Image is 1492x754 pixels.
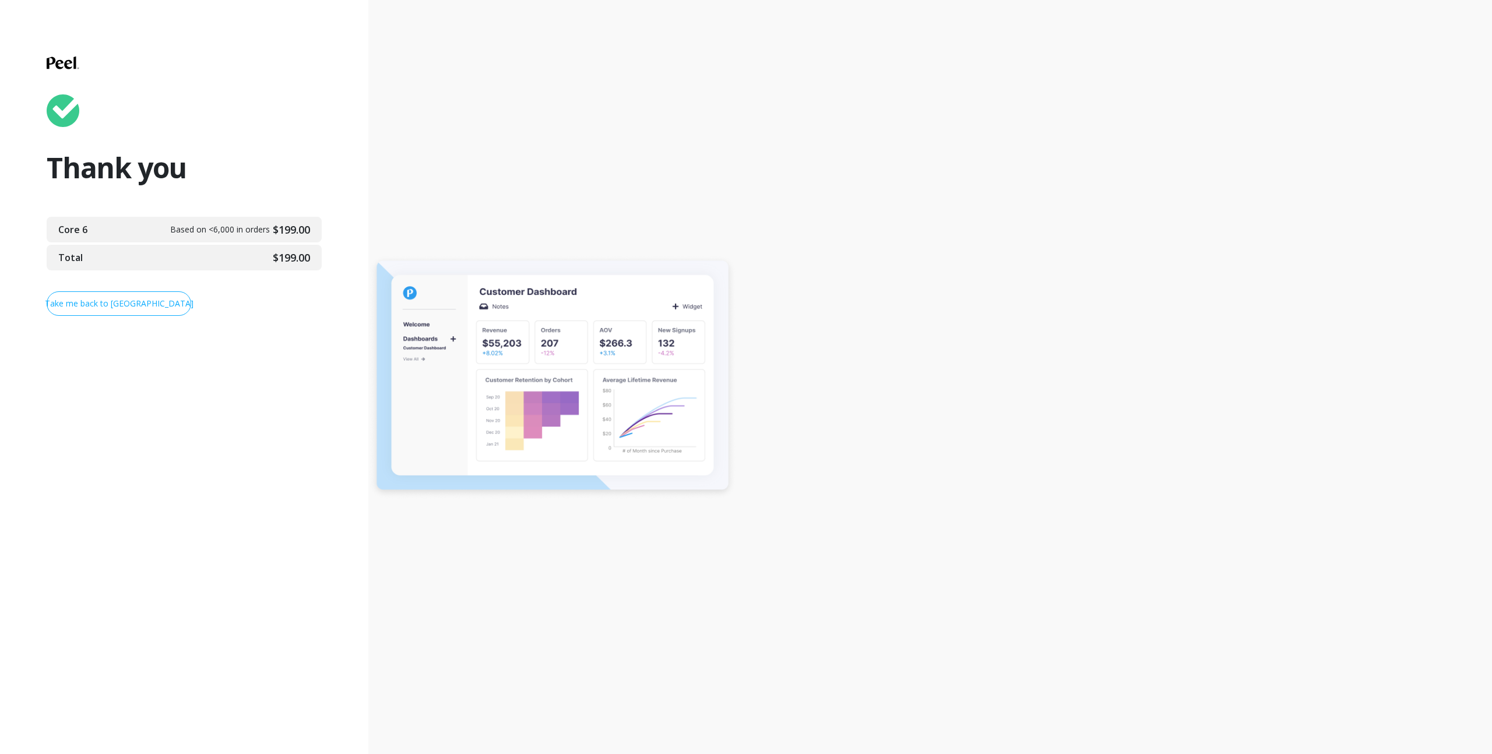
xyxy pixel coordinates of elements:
[47,47,79,79] img: svg+xml;base64,PHN2ZyB3aWR0aD0iNzgiIGhlaWdodD0iMzEiIHZpZXdCb3g9IjAgMCA3OCAzMSIgZmlsbD0ibm9uZSIgeG...
[273,249,310,266] span: $199.00
[47,154,322,182] h1: Thank you
[368,255,737,500] img: 7ddb9a8dbe204ba5aa75b35d3c3801a1-thankyou_graphs.png
[58,251,85,265] span: Total
[273,221,310,238] span: $199.00
[47,291,191,316] a: Take me back to [GEOGRAPHIC_DATA]
[170,224,270,235] span: Based on <6,000 in orders
[47,94,79,127] img: svg+xml;base64,PHN2ZyB3aWR0aD0iNTYiIGhlaWdodD0iNTYiIHZpZXdCb3g9IjAgMCA1NiA1NiIgZmlsbD0ibm9uZSIgeG...
[58,223,170,237] span: Core 6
